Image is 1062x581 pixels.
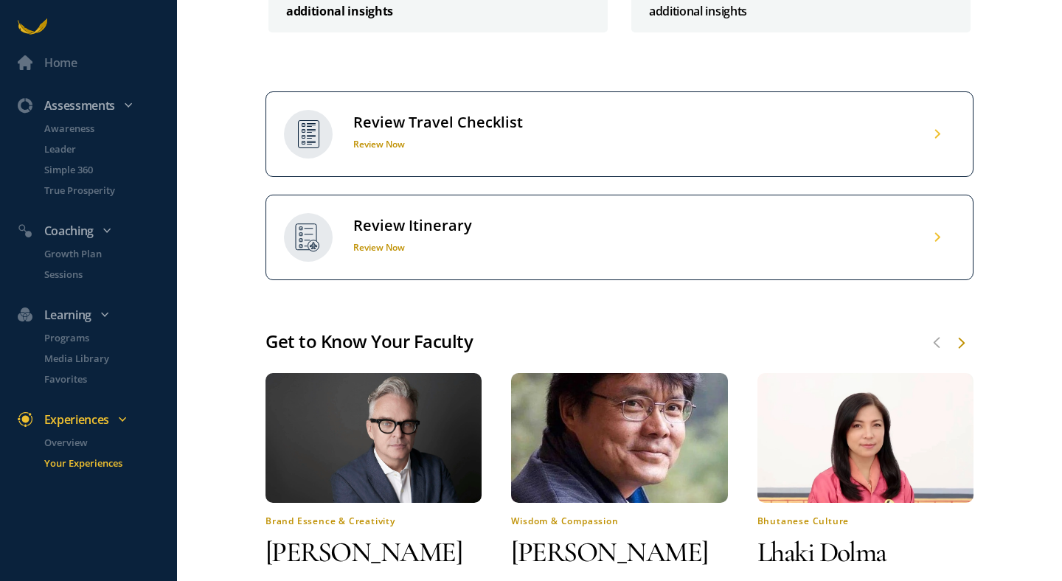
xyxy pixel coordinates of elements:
p: Overview [44,435,174,450]
img: quest-1756313231849.jpg [265,373,482,503]
h4: Bhutanese Culture [757,503,974,527]
p: Your Experiences [44,456,174,470]
p: Growth Plan [44,246,174,261]
h1: Review Now [353,138,523,150]
p: Simple 360 [44,162,174,177]
div: Assessments [9,96,183,115]
div: Get to Know Your Faculty [265,327,974,355]
p: Awareness [44,121,174,136]
p: True Prosperity [44,183,174,198]
h1: Review Now [353,241,472,254]
h2: Lhaki Dolma [757,533,974,571]
h4: Wisdom & Compassion [511,503,727,527]
div: Review Itinerary [353,216,472,235]
a: Awareness [27,121,177,136]
a: Leader [27,142,177,156]
img: quest-1756313271785.jpg [511,373,727,503]
p: Media Library [44,351,174,366]
div: Coaching [9,221,183,240]
p: Programs [44,330,174,345]
div: Learning [9,305,183,324]
h4: Brand Essence & Creativity [265,503,482,527]
a: Media Library [27,351,177,366]
p: Favorites [44,372,174,386]
div: Review Travel Checklist [353,113,523,132]
a: Favorites [27,372,177,386]
h2: [PERSON_NAME] [511,533,727,571]
a: Growth Plan [27,246,177,261]
a: Your Experiences [27,456,177,470]
a: Programs [27,330,177,345]
p: Sessions [44,267,174,282]
a: Overview [27,435,177,450]
div: Experiences [9,410,183,429]
div: Home [44,53,77,72]
p: Leader [44,142,174,156]
a: Simple 360 [27,162,177,177]
h2: [PERSON_NAME] [265,533,482,571]
img: quest-1756313307132.jpg [757,373,974,503]
a: True Prosperity [27,183,177,198]
a: Sessions [27,267,177,282]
